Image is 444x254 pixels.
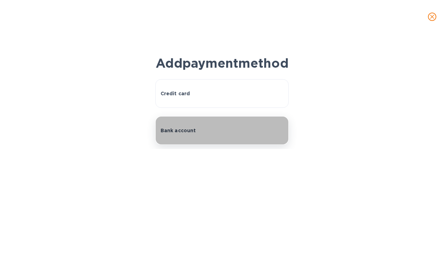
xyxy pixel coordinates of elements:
button: Credit card [155,79,289,108]
b: Add payment method [156,55,289,71]
p: Bank account [161,127,196,134]
button: close [424,8,441,25]
p: Credit card [161,90,190,97]
button: Bank account [155,116,289,145]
